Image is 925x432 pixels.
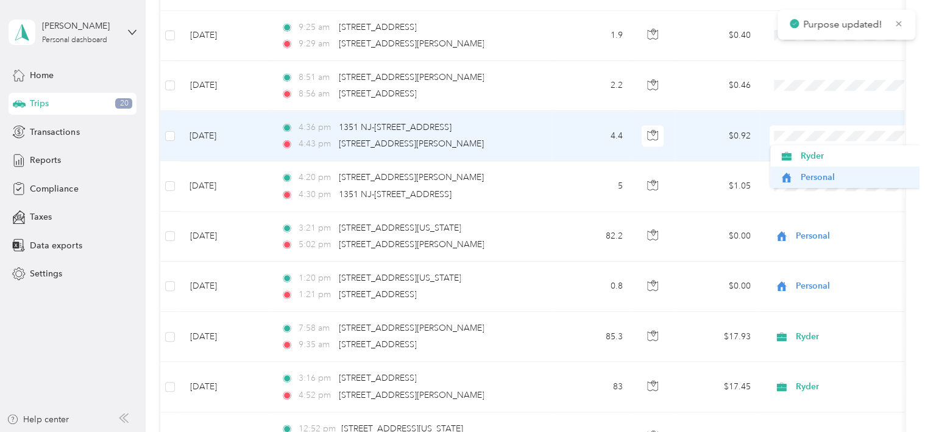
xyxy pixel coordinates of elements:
td: $0.40 [675,11,760,61]
span: [STREET_ADDRESS][US_STATE] [339,223,461,233]
span: 1:20 pm [299,272,333,285]
span: 4:30 pm [299,188,333,201]
td: 5 [551,161,632,211]
td: [DATE] [180,61,271,111]
span: Trips [30,97,49,110]
span: 1:21 pm [299,288,333,301]
span: 9:25 am [299,21,333,34]
span: 7:58 am [299,322,333,335]
td: $1.05 [675,161,760,211]
span: [STREET_ADDRESS][PERSON_NAME] [339,239,484,250]
span: [STREET_ADDRESS][PERSON_NAME] [339,323,484,333]
span: [STREET_ADDRESS][PERSON_NAME] [339,390,484,400]
td: [DATE] [180,111,271,161]
td: 2.2 [551,61,632,111]
span: 1351 NJ-[STREET_ADDRESS] [339,122,452,132]
span: [STREET_ADDRESS] [339,373,416,383]
td: $0.92 [675,111,760,161]
span: Data exports [30,239,82,252]
td: 82.2 [551,212,632,262]
td: [DATE] [180,312,271,362]
span: 4:43 pm [299,137,333,151]
td: [DATE] [180,161,271,211]
span: Ryder [800,149,913,162]
span: 5:02 pm [299,238,333,251]
td: [DATE] [180,11,271,61]
td: $17.45 [675,362,760,412]
span: [STREET_ADDRESS] [339,289,416,300]
span: 4:36 pm [299,121,333,134]
span: Settings [30,267,62,280]
span: 9:29 am [299,37,333,51]
span: 3:21 pm [299,221,333,235]
div: [PERSON_NAME] [42,20,118,32]
button: Help center [7,413,69,426]
td: 85.3 [551,312,632,362]
span: Reports [30,154,61,167]
span: [STREET_ADDRESS][US_STATE] [339,273,461,283]
span: 4:52 pm [299,389,333,402]
span: [STREET_ADDRESS][PERSON_NAME] [339,139,484,149]
span: Taxes [30,211,52,223]
iframe: Everlance-gr Chat Button Frame [857,364,925,432]
td: 83 [551,362,632,412]
td: 0.8 [551,262,632,312]
td: $0.46 [675,61,760,111]
span: Personal [796,229,907,243]
span: 20 [115,98,132,109]
td: [DATE] [180,212,271,262]
span: [STREET_ADDRESS] [339,22,416,32]
span: [STREET_ADDRESS][PERSON_NAME] [339,172,484,182]
span: 8:56 am [299,87,333,101]
span: Home [30,69,54,82]
td: $0.00 [675,262,760,312]
span: Personal [800,171,913,184]
span: 3:16 pm [299,372,333,385]
td: [DATE] [180,362,271,412]
td: 1.9 [551,11,632,61]
span: [STREET_ADDRESS][PERSON_NAME] [339,38,484,49]
span: Personal [796,279,907,293]
div: Personal dashboard [42,37,107,44]
span: 4:20 pm [299,171,333,184]
td: 4.4 [551,111,632,161]
span: [STREET_ADDRESS] [339,339,416,350]
span: Ryder [796,380,907,394]
span: Compliance [30,182,78,195]
span: 9:35 am [299,338,333,351]
span: [STREET_ADDRESS] [339,88,416,99]
span: Ryder [796,330,907,344]
p: Purpose updated! [803,17,885,32]
span: 8:51 am [299,71,333,84]
span: Transactions [30,126,79,139]
td: $17.93 [675,312,760,362]
span: 1351 NJ-[STREET_ADDRESS] [339,189,452,200]
td: [DATE] [180,262,271,312]
span: [STREET_ADDRESS][PERSON_NAME] [339,72,484,82]
td: $0.00 [675,212,760,262]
